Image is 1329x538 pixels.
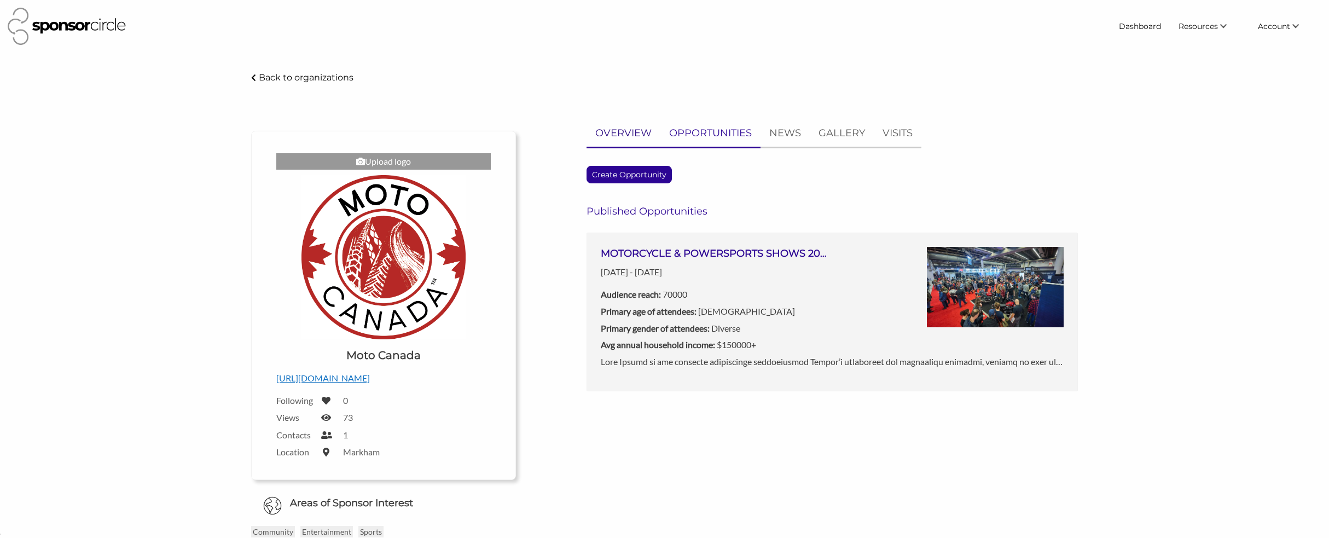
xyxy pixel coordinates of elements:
img: rhz29ykaer2mldfgaopm.jpg [927,247,1064,328]
div: Upload logo [276,153,490,170]
p: Create Opportunity [587,166,671,183]
h6: Areas of Sponsor Interest [243,496,524,510]
p: OPPORTUNITIES [669,125,752,141]
b: Avg annual household income: [601,339,715,350]
h6: Published Opportunities [587,205,1077,217]
label: 73 [343,412,353,423]
p: Lore Ipsumd si ame consecte adipiscinge seddoeiusmod Tempor’i utlaboreet dol magnaaliqu enimadmi,... [601,355,1063,369]
li: Resources [1170,16,1249,36]
img: Moto Canada Logo [301,175,466,339]
label: Contacts [276,430,315,440]
label: Markham [343,447,380,457]
a: Dashboard [1110,16,1170,36]
p: [URL][DOMAIN_NAME] [276,371,490,385]
span: Account [1258,21,1290,31]
p: GALLERY [819,125,865,141]
label: Location [276,447,315,457]
p: Back to organizations [259,72,353,83]
p: [DEMOGRAPHIC_DATA] [601,304,832,319]
p: Sports [358,526,384,537]
span: Resources [1179,21,1218,31]
p: $150000+ [601,338,832,352]
p: VISITS [883,125,913,141]
p: Entertainment [300,526,353,537]
img: Globe Icon [263,496,282,515]
img: Sponsor Circle Logo [8,8,126,45]
p: [DATE] - [DATE] [601,265,832,279]
a: MOTORCYCLE & POWERSPORTS SHOWS 2026 ([GEOGRAPHIC_DATA], [GEOGRAPHIC_DATA], [GEOGRAPHIC_DATA], [GE... [587,233,1077,392]
label: Views [276,412,315,423]
p: NEWS [769,125,801,141]
li: Account [1249,16,1321,36]
h1: Moto Canada [346,348,421,363]
label: 1 [343,430,348,440]
label: Following [276,395,315,406]
b: Primary gender of attendees: [601,323,710,333]
b: Audience reach: [601,289,661,299]
p: Diverse [601,321,832,335]
label: 0 [343,395,348,406]
p: OVERVIEW [595,125,652,141]
h3: MOTORCYCLE & POWERSPORTS SHOWS 2026 ([GEOGRAPHIC_DATA], [GEOGRAPHIC_DATA], [GEOGRAPHIC_DATA], [GE... [601,247,832,261]
p: 70000 [601,287,832,302]
b: Primary age of attendees: [601,306,697,316]
p: Community [251,526,295,537]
